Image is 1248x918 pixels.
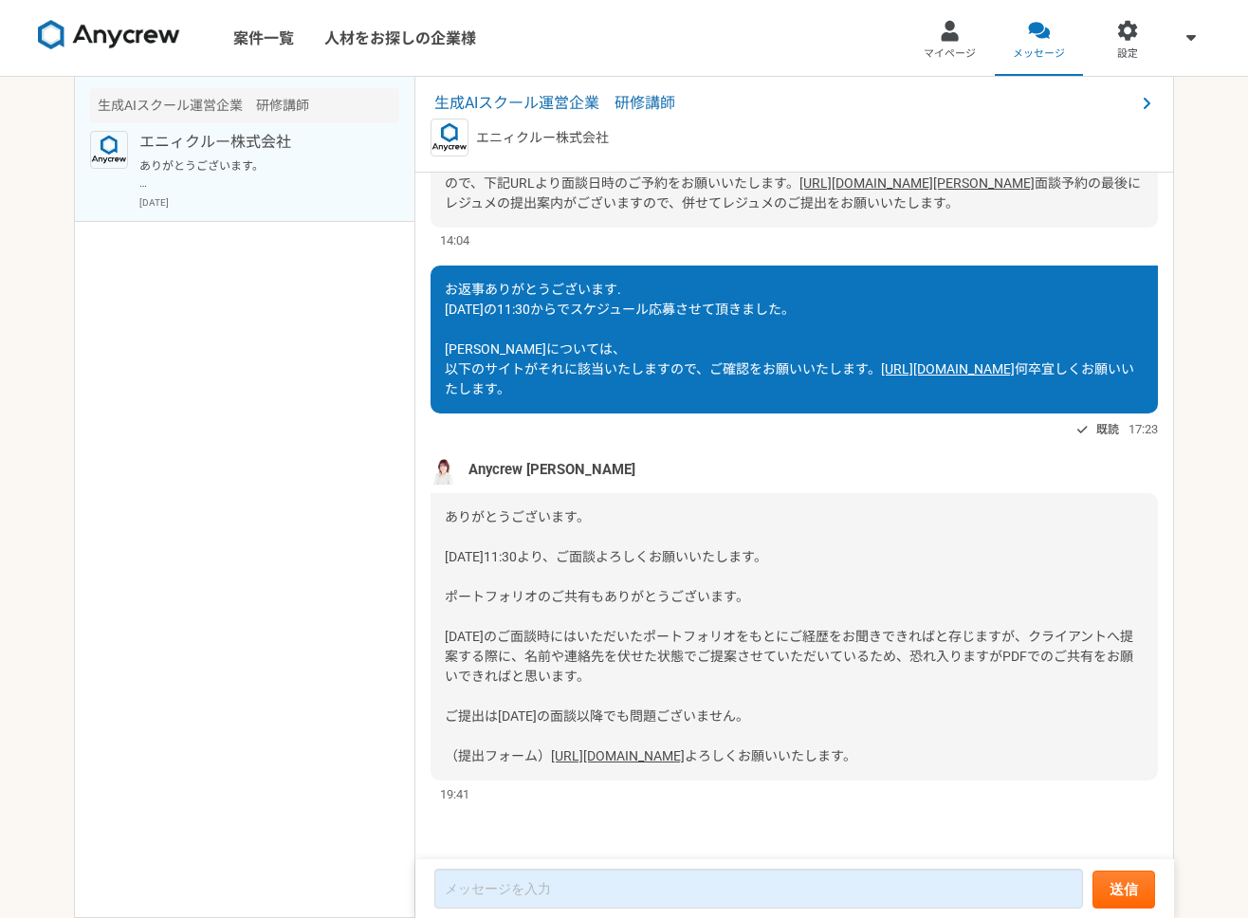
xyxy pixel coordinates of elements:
span: Anycrew [PERSON_NAME] [468,459,635,480]
p: ありがとうございます。 [DATE]11:30より、ご面談よろしくお願いいたします。 ポートフォリオのご共有もありがとうございます。 [DATE]のご面談時にはいただいたポートフォリオをもとにご... [139,157,374,192]
span: 何卒宜しくお願いいたします。 [445,361,1134,396]
img: logo_text_blue_01.png [431,119,468,156]
button: 送信 [1092,871,1155,909]
span: 面談予約の最後にレジュメの提出案内がございますので、併せてレジュメのご提出をお願いいたします。 [445,175,1141,211]
span: 19:41 [440,785,469,803]
span: 既読 [1096,418,1119,441]
p: エニィクルー株式会社 [476,128,609,148]
span: 17:23 [1129,420,1158,438]
img: logo_text_blue_01.png [90,131,128,169]
img: %E5%90%8D%E7%A7%B0%E6%9C%AA%E8%A8%AD%E5%AE%9A%E3%81%AE%E3%83%87%E3%82%B6%E3%82%A4%E3%83%B3__3_.png [431,456,459,485]
p: エニィクルー株式会社 [139,131,374,154]
span: お返事ありがとうございます. [DATE]の11:30からでスケジュール応募させて頂きました。 [PERSON_NAME]については、 以下のサイトがそれに該当いたしますので、ご確認をお願いいた... [445,282,881,376]
span: メッセージ [1013,46,1065,62]
img: 8DqYSo04kwAAAAASUVORK5CYII= [38,20,180,50]
span: ありがとうございます。 [DATE]11:30より、ご面談よろしくお願いいたします。 ポートフォリオのご共有もありがとうございます。 [DATE]のご面談時にはいただいたポートフォリオをもとにご... [445,509,1133,763]
p: [DATE] [139,195,399,210]
span: 生成AIスクール運営企業 研修講師 [434,92,1135,115]
a: [URL][DOMAIN_NAME] [551,748,685,763]
a: [URL][DOMAIN_NAME] [881,361,1015,376]
span: 14:04 [440,231,469,249]
span: よろしくお願いいたします。 [685,748,856,763]
span: [PERSON_NAME]様 案件にご興味をお持ちいただきありがとうございます。 一度オンラインにて、案件のご説明と現在のご状況やご経歴等についてヒアリングをさせていただければと思いますので、下... [445,76,1134,191]
a: [URL][DOMAIN_NAME][PERSON_NAME] [799,175,1035,191]
span: 設定 [1117,46,1138,62]
div: 生成AIスクール運営企業 研修講師 [90,88,399,123]
span: マイページ [924,46,976,62]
